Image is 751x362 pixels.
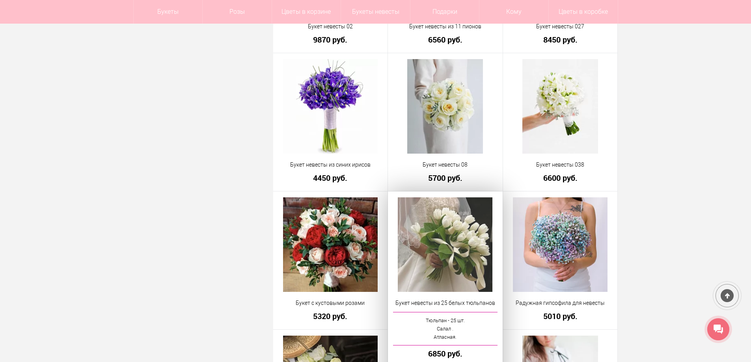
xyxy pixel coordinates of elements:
[508,174,613,182] a: 6600 руб.
[508,312,613,320] a: 5010 руб.
[278,174,383,182] a: 4450 руб.
[522,59,598,154] img: Букет невесты 038
[278,299,383,307] a: Букет с кустовыми розами
[508,161,613,169] a: Букет невесты 038
[407,59,483,154] img: Букет невесты 08
[393,35,498,44] a: 6560 руб.
[513,197,608,292] img: Радужная гипсофила для невесты
[393,161,498,169] a: Букет невесты 08
[393,299,498,307] a: Букет невесты из 25 белых тюльпанов
[278,312,383,320] a: 5320 руб.
[278,22,383,31] a: Букет невесты 02
[393,22,498,31] a: Букет невесты из 11 пионов
[393,312,498,345] a: Тюльпан - 25 шт.Салал .Атласная.
[398,197,492,292] img: Букет невесты из 25 белых тюльпанов
[508,35,613,44] a: 8450 руб.
[283,59,378,154] img: Букет невесты из синих ирисов
[393,349,498,358] a: 6850 руб.
[283,197,378,292] img: Букет с кустовыми розами
[393,174,498,182] a: 5700 руб.
[278,35,383,44] a: 9870 руб.
[508,22,613,31] a: Букет невесты 027
[278,161,383,169] a: Букет невесты из синих ирисов
[508,299,613,307] a: Радужная гипсофила для невесты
